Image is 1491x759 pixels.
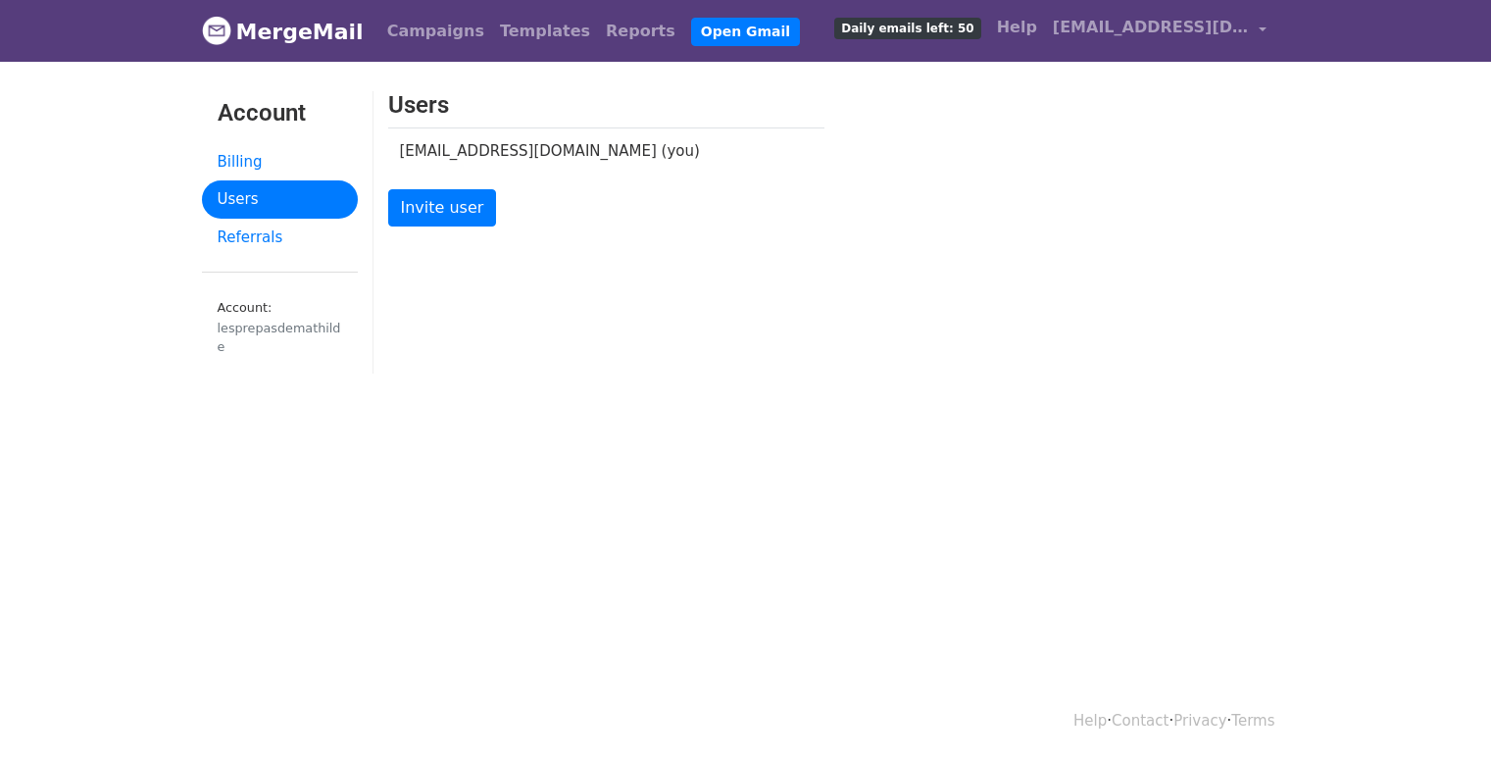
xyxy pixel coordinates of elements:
[202,180,358,219] a: Users
[826,8,988,47] a: Daily emails left: 50
[388,91,824,120] h3: Users
[218,319,342,356] div: lesprepasdemathilde
[388,189,497,227] a: Invite user
[1112,712,1168,730] a: Contact
[834,18,980,39] span: Daily emails left: 50
[1045,8,1274,54] a: [EMAIL_ADDRESS][DOMAIN_NAME]
[598,12,683,51] a: Reports
[218,99,342,127] h3: Account
[379,12,492,51] a: Campaigns
[1231,712,1274,730] a: Terms
[1053,16,1249,39] span: [EMAIL_ADDRESS][DOMAIN_NAME]
[218,300,342,356] small: Account:
[691,18,800,46] a: Open Gmail
[202,219,358,257] a: Referrals
[202,11,364,52] a: MergeMail
[492,12,598,51] a: Templates
[202,143,358,181] a: Billing
[989,8,1045,47] a: Help
[202,16,231,45] img: MergeMail logo
[388,127,795,174] td: [EMAIL_ADDRESS][DOMAIN_NAME] (you)
[1073,712,1107,730] a: Help
[1173,712,1226,730] a: Privacy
